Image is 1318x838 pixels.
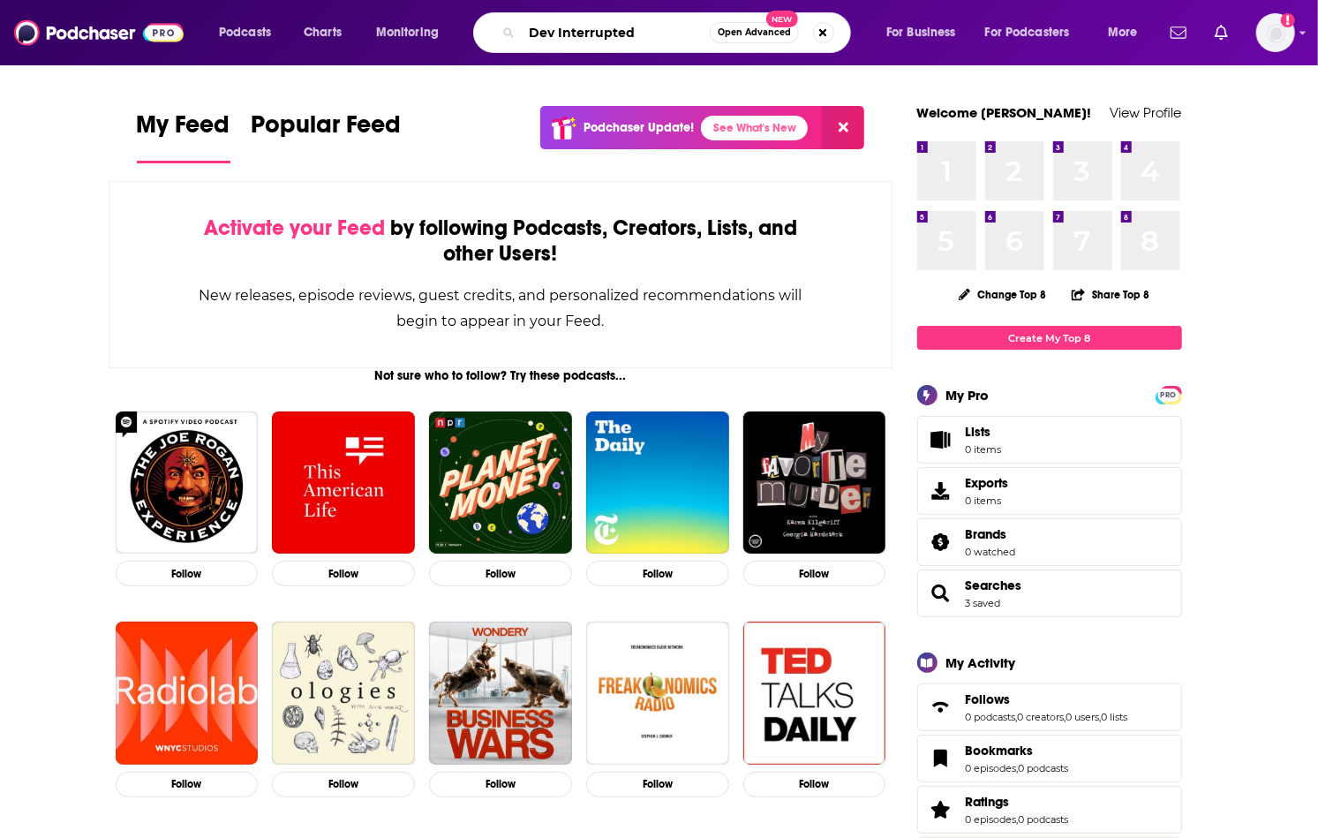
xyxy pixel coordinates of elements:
span: Lists [966,424,1002,440]
span: Monitoring [376,20,439,45]
div: New releases, episode reviews, guest credits, and personalized recommendations will begin to appe... [198,283,804,334]
a: Searches [923,581,959,606]
a: 0 podcasts [1019,813,1069,826]
a: See What's New [701,116,808,140]
button: Share Top 8 [1071,277,1150,312]
button: open menu [364,19,462,47]
button: Follow [429,561,572,586]
a: 0 podcasts [1019,762,1069,774]
span: New [766,11,798,27]
a: Welcome [PERSON_NAME]! [917,104,1092,121]
span: Bookmarks [917,735,1182,782]
div: by following Podcasts, Creators, Lists, and other Users! [198,215,804,267]
span: , [1016,711,1018,723]
span: 0 items [966,443,1002,456]
a: Popular Feed [252,109,402,163]
span: Exports [966,475,1009,491]
button: Follow [743,561,886,586]
img: Freakonomics Radio [586,622,729,765]
span: Follows [966,691,1011,707]
svg: Add a profile image [1281,13,1295,27]
span: Searches [917,570,1182,617]
span: Ratings [917,786,1182,834]
button: Follow [743,772,886,797]
a: This American Life [272,411,415,555]
div: Search podcasts, credits, & more... [490,12,868,53]
button: open menu [1096,19,1160,47]
span: , [1065,711,1066,723]
img: Podchaser - Follow, Share and Rate Podcasts [14,16,184,49]
button: Follow [116,772,259,797]
span: Lists [966,424,991,440]
span: PRO [1158,389,1179,402]
a: Ratings [923,797,959,822]
a: Searches [966,578,1022,593]
img: Radiolab [116,622,259,765]
span: Activate your Feed [204,215,385,241]
button: open menu [974,19,1096,47]
img: Ologies with Alie Ward [272,622,415,765]
span: Open Advanced [718,28,791,37]
a: Create My Top 8 [917,326,1182,350]
a: 3 saved [966,597,1001,609]
button: Follow [116,561,259,586]
button: Open AdvancedNew [710,22,799,43]
button: Show profile menu [1256,13,1295,52]
a: 0 podcasts [966,711,1016,723]
img: My Favorite Murder with Karen Kilgariff and Georgia Hardstark [743,411,886,555]
img: TED Talks Daily [743,622,886,765]
button: open menu [207,19,294,47]
div: My Activity [946,654,1016,671]
span: , [1017,762,1019,774]
a: Follows [923,695,959,720]
span: , [1017,813,1019,826]
a: Follows [966,691,1128,707]
span: Lists [923,427,959,452]
span: Brands [917,518,1182,566]
input: Search podcasts, credits, & more... [522,19,710,47]
img: Business Wars [429,622,572,765]
span: Brands [966,526,1007,542]
img: The Daily [586,411,729,555]
button: Follow [429,772,572,797]
span: Popular Feed [252,109,402,150]
a: Ratings [966,794,1069,810]
a: Show notifications dropdown [1208,18,1235,48]
span: Exports [923,479,959,503]
img: The Joe Rogan Experience [116,411,259,555]
a: My Feed [137,109,230,163]
a: 0 creators [1018,711,1065,723]
a: Bookmarks [923,746,959,771]
a: 0 episodes [966,813,1017,826]
span: , [1100,711,1102,723]
button: Follow [586,561,729,586]
img: User Profile [1256,13,1295,52]
a: Bookmarks [966,743,1069,759]
img: Planet Money [429,411,572,555]
a: PRO [1158,388,1179,401]
a: 0 lists [1102,711,1128,723]
button: open menu [874,19,978,47]
span: Follows [917,683,1182,731]
span: For Podcasters [985,20,1070,45]
button: Change Top 8 [948,283,1058,306]
div: My Pro [946,387,990,404]
a: View Profile [1111,104,1182,121]
a: Brands [966,526,1016,542]
a: Lists [917,416,1182,464]
span: 0 items [966,494,1009,507]
a: Show notifications dropdown [1164,18,1194,48]
a: 0 episodes [966,762,1017,774]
